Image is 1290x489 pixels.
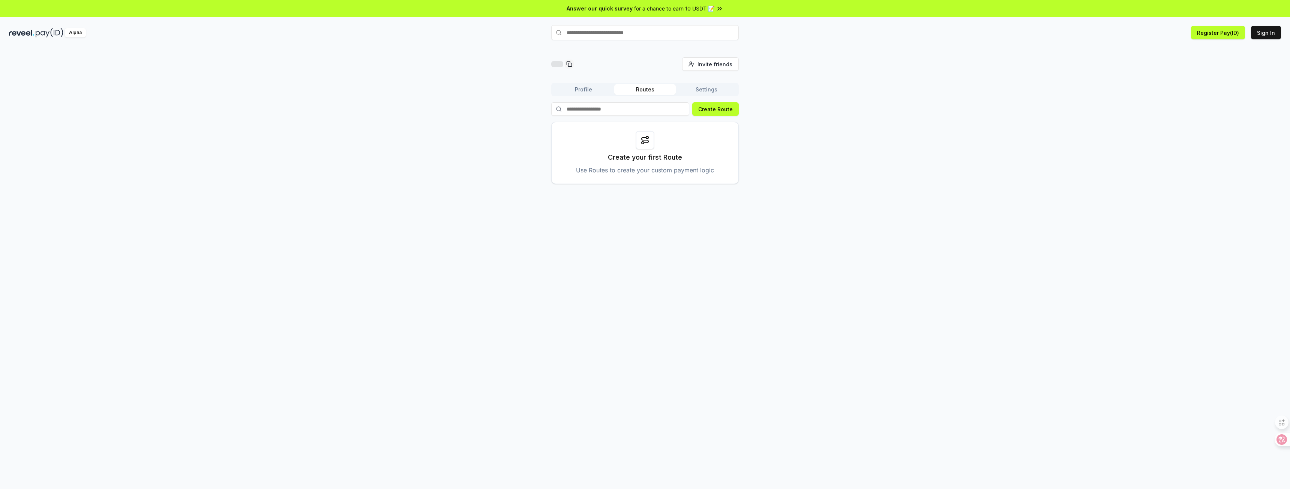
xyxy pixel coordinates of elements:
button: Routes [614,84,676,95]
button: Profile [553,84,614,95]
button: Register Pay(ID) [1191,26,1245,39]
button: Settings [676,84,737,95]
p: Create your first Route [608,152,682,163]
button: Create Route [692,102,739,116]
p: Use Routes to create your custom payment logic [576,166,714,175]
span: for a chance to earn 10 USDT 📝 [634,4,714,12]
img: reveel_dark [9,28,34,37]
div: Alpha [65,28,86,37]
button: Sign In [1251,26,1281,39]
img: pay_id [36,28,63,37]
span: Answer our quick survey [567,4,633,12]
button: Invite friends [682,57,739,71]
span: Invite friends [697,60,732,68]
